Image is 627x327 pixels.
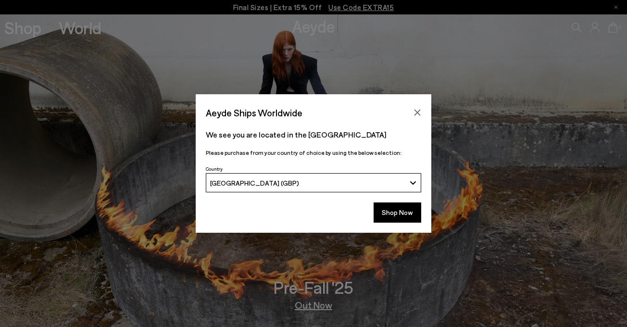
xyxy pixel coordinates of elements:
button: Shop Now [374,202,421,223]
span: Aeyde Ships Worldwide [206,104,302,121]
button: Close [410,105,425,120]
p: We see you are located in the [GEOGRAPHIC_DATA] [206,129,421,140]
span: Country [206,166,223,172]
span: [GEOGRAPHIC_DATA] (GBP) [210,179,299,187]
p: Please purchase from your country of choice by using the below selection: [206,148,421,157]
